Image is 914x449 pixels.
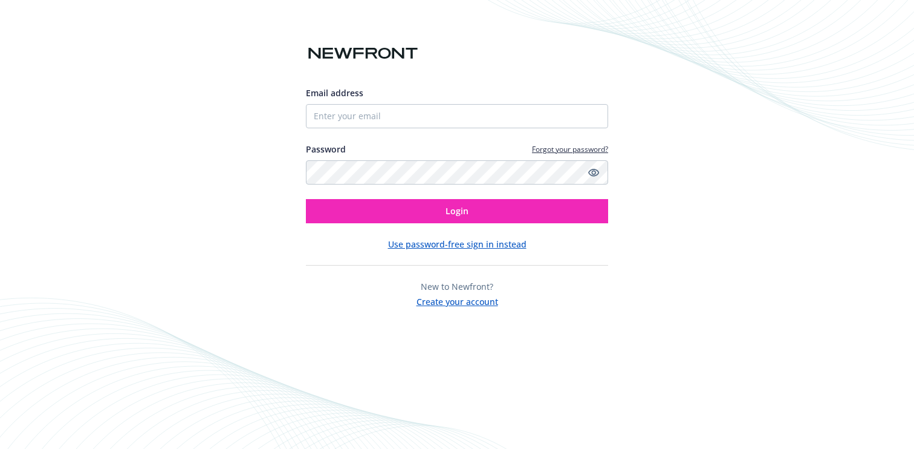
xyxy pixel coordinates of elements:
a: Show password [586,165,601,180]
span: Login [446,205,468,217]
a: Forgot your password? [532,144,608,154]
img: Newfront logo [306,43,420,64]
input: Enter your email [306,104,608,128]
input: Enter your password [306,160,608,185]
label: Password [306,143,346,156]
button: Login [306,199,608,223]
span: Email address [306,87,363,99]
button: Use password-free sign in instead [388,238,527,251]
button: Create your account [416,293,498,308]
span: New to Newfront? [421,281,493,292]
